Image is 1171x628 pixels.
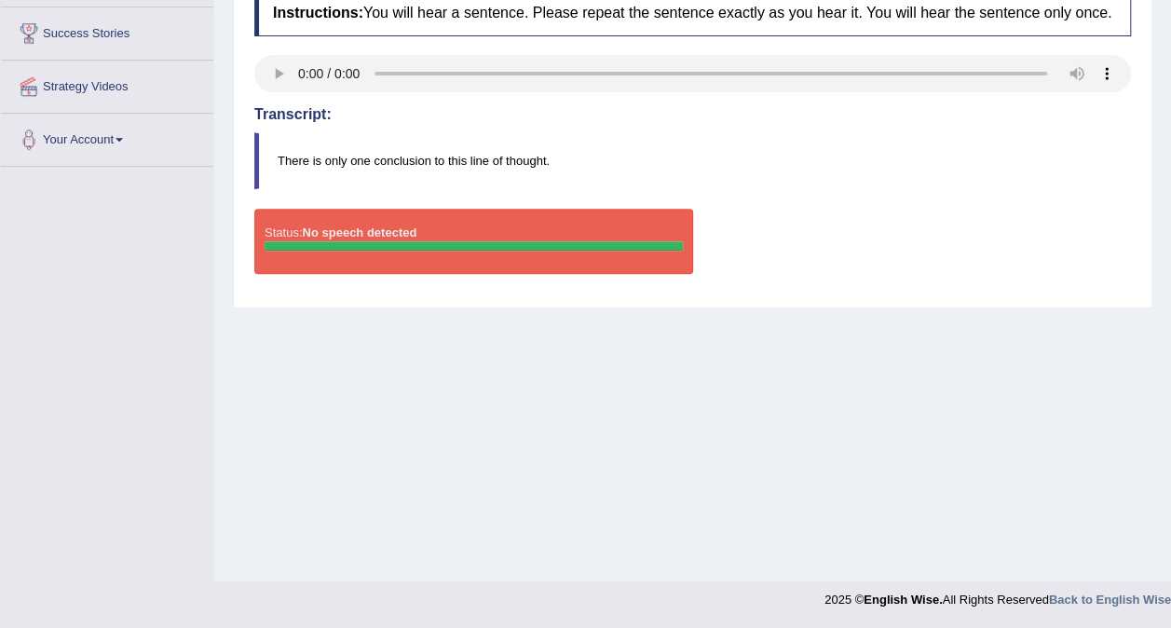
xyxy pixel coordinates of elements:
[254,209,693,274] div: Status:
[1,7,213,54] a: Success Stories
[254,132,1131,189] blockquote: There is only one conclusion to this line of thought.
[824,581,1171,608] div: 2025 © All Rights Reserved
[302,225,416,239] strong: No speech detected
[1,114,213,160] a: Your Account
[273,5,363,20] b: Instructions:
[1,61,213,107] a: Strategy Videos
[864,593,942,607] strong: English Wise.
[254,106,1131,123] h4: Transcript:
[1049,593,1171,607] a: Back to English Wise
